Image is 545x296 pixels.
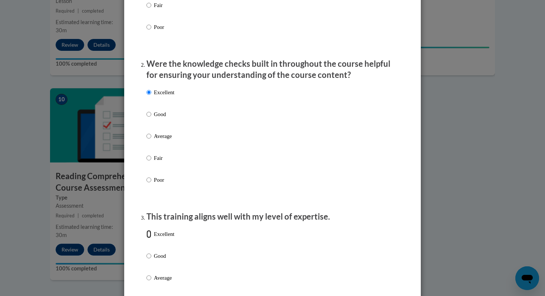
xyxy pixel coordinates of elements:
input: Average [146,274,151,282]
p: Fair [154,1,174,9]
p: Poor [154,23,174,31]
p: Were the knowledge checks built in throughout the course helpful for ensuring your understanding ... [146,58,399,81]
input: Excellent [146,88,151,96]
input: Fair [146,1,151,9]
input: Good [146,110,151,118]
input: Excellent [146,230,151,238]
p: Good [154,252,174,260]
p: Excellent [154,230,174,238]
input: Poor [146,23,151,31]
p: Poor [154,176,174,184]
p: Good [154,110,174,118]
input: Average [146,132,151,140]
input: Fair [146,154,151,162]
p: Average [154,274,174,282]
p: This training aligns well with my level of expertise. [146,211,399,223]
p: Average [154,132,174,140]
input: Good [146,252,151,260]
input: Poor [146,176,151,184]
p: Fair [154,154,174,162]
p: Excellent [154,88,174,96]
